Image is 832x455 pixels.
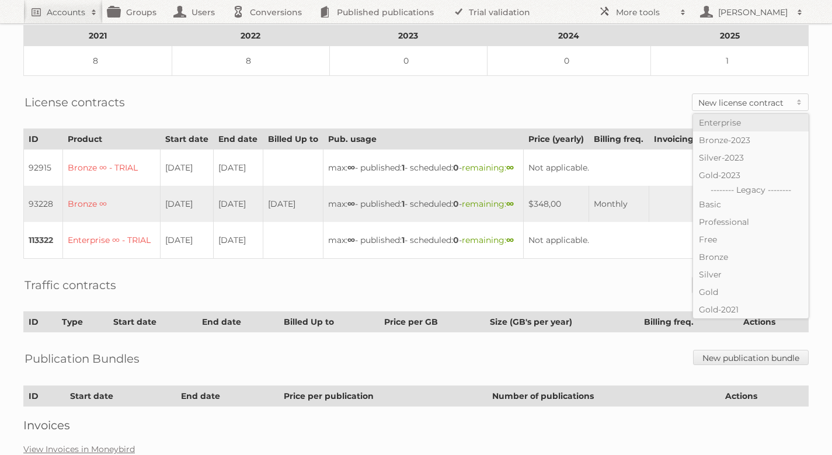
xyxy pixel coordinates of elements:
th: Start date [161,129,214,150]
td: 0 [487,46,650,76]
td: max: - published: - scheduled: - [323,222,524,259]
strong: 1 [402,162,405,173]
td: [DATE] [263,186,323,222]
th: ID [24,312,57,332]
td: 8 [24,46,172,76]
td: [DATE] [161,186,214,222]
li: -------- Legacy -------- [693,184,809,196]
th: 2024 [487,26,650,46]
th: Billing freq. [639,312,738,332]
a: Basic [693,196,809,213]
h2: License contracts [25,93,125,111]
th: 2023 [329,26,487,46]
a: Gold-2023 [693,166,809,184]
th: 2021 [24,26,172,46]
strong: ∞ [506,199,514,209]
td: [DATE] [161,222,214,259]
td: 113322 [24,222,63,259]
td: [DATE] [214,186,263,222]
th: ID [24,386,65,407]
strong: ∞ [506,162,514,173]
h2: Accounts [47,6,85,18]
h2: Invoices [23,418,809,432]
th: Actions [738,312,808,332]
a: View Invoices in Moneybird [23,444,135,454]
th: End date [176,386,279,407]
span: remaining: [462,199,514,209]
th: Start date [109,312,197,332]
th: Actions [720,386,809,407]
th: Billed Up to [279,312,379,332]
th: Price per GB [379,312,485,332]
th: 2025 [651,26,809,46]
th: ID [24,129,63,150]
td: $348,00 [524,186,589,222]
h2: [PERSON_NAME] [715,6,791,18]
span: remaining: [462,235,514,245]
a: Enterprise [693,114,809,131]
td: Monthly [589,186,649,222]
a: Gold-2021 [693,301,809,318]
strong: 0 [453,162,459,173]
td: [DATE] [161,150,214,186]
td: Not applicable. [524,222,698,259]
a: Free [693,231,809,248]
td: 0 [329,46,487,76]
span: remaining: [462,162,514,173]
th: Type [57,312,108,332]
strong: 1 [402,199,405,209]
td: 93228 [24,186,63,222]
th: Size (GB's per year) [485,312,639,332]
a: Silver [693,266,809,283]
th: Price per publication [279,386,487,407]
th: Price (yearly) [524,129,589,150]
th: Invoicing [649,129,698,150]
td: max: - published: - scheduled: - [323,186,524,222]
th: End date [197,312,279,332]
strong: 0 [453,235,459,245]
a: Bronze [693,248,809,266]
th: Pub. usage [323,129,524,150]
th: Product [63,129,161,150]
th: Start date [65,386,176,407]
th: 2022 [172,26,329,46]
h2: New license contract [698,97,791,109]
strong: ∞ [506,235,514,245]
strong: ∞ [347,199,355,209]
h2: More tools [616,6,674,18]
strong: ∞ [347,162,355,173]
strong: 0 [453,199,459,209]
a: New license contract [692,94,808,110]
a: Professional [693,213,809,231]
th: End date [214,129,263,150]
td: [DATE] [214,150,263,186]
h2: Publication Bundles [25,350,140,367]
th: Number of publications [488,386,720,407]
strong: 1 [402,235,405,245]
h2: Traffic contracts [25,276,116,294]
td: 8 [172,46,329,76]
a: Bronze-2023 [693,131,809,149]
strong: ∞ [347,235,355,245]
a: Gold [693,283,809,301]
td: [DATE] [214,222,263,259]
td: Enterprise ∞ - TRIAL [63,222,161,259]
td: Not applicable. [524,150,698,186]
th: Billed Up to [263,129,323,150]
a: New publication bundle [693,350,809,365]
a: Silver-2023 [693,149,809,166]
span: Toggle [791,94,808,110]
td: 92915 [24,150,63,186]
td: Bronze ∞ - TRIAL [63,150,161,186]
td: Bronze ∞ [63,186,161,222]
td: max: - published: - scheduled: - [323,150,524,186]
td: 1 [651,46,809,76]
th: Billing freq. [589,129,649,150]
